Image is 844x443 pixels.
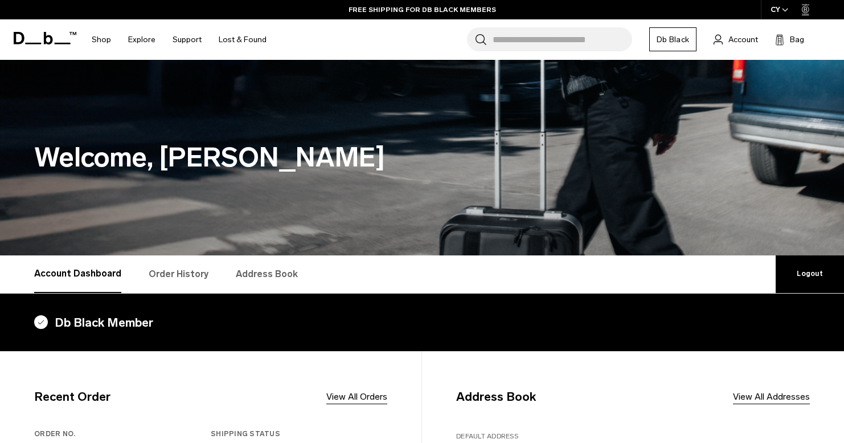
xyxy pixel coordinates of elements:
a: Db Black [649,27,696,51]
span: Account [728,34,758,46]
a: Support [173,19,202,60]
span: Bag [790,34,804,46]
a: Order History [149,255,208,293]
h4: Address Book [456,388,536,406]
a: Account [714,32,758,46]
a: Shop [92,19,111,60]
h3: Order No. [34,429,206,439]
a: FREE SHIPPING FOR DB BLACK MEMBERS [349,5,496,15]
h4: Db Black Member [34,314,810,332]
a: Explore [128,19,155,60]
a: Account Dashboard [34,255,121,293]
h1: Welcome, [PERSON_NAME] [34,137,810,178]
a: Lost & Found [219,19,267,60]
h4: Recent Order [34,388,110,406]
button: Bag [775,32,804,46]
a: View All Orders [326,390,387,404]
a: Address Book [236,255,298,293]
h3: Shipping Status [211,429,383,439]
a: Logout [776,255,844,293]
a: View All Addresses [733,390,810,404]
nav: Main Navigation [83,19,275,60]
span: Default Address [456,432,518,440]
